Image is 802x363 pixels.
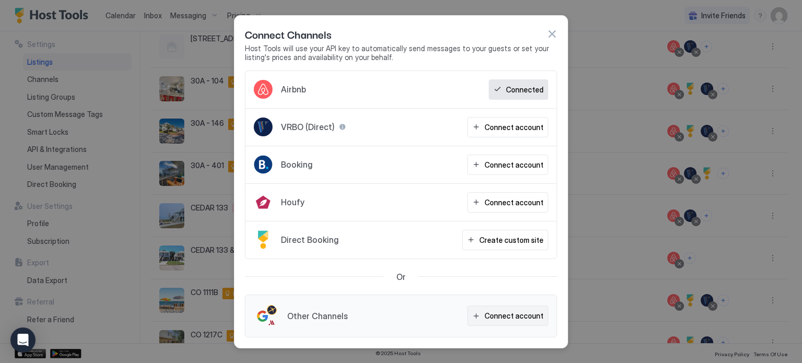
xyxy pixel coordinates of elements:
[485,197,544,208] div: Connect account
[485,310,544,321] div: Connect account
[281,197,304,207] span: Houfy
[245,44,557,62] span: Host Tools will use your API key to automatically send messages to your guests or set your listin...
[485,159,544,170] div: Connect account
[281,84,306,95] span: Airbnb
[281,235,339,245] span: Direct Booking
[467,192,548,213] button: Connect account
[462,230,548,250] button: Create custom site
[396,272,406,282] span: Or
[281,122,335,132] span: VRBO (Direct)
[467,117,548,137] button: Connect account
[489,79,548,100] button: Connected
[287,311,348,321] span: Other Channels
[245,26,332,42] span: Connect Channels
[467,306,548,326] button: Connect account
[506,84,544,95] div: Connected
[281,159,313,170] span: Booking
[485,122,544,133] div: Connect account
[467,155,548,175] button: Connect account
[10,327,36,353] div: Open Intercom Messenger
[479,235,544,245] div: Create custom site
